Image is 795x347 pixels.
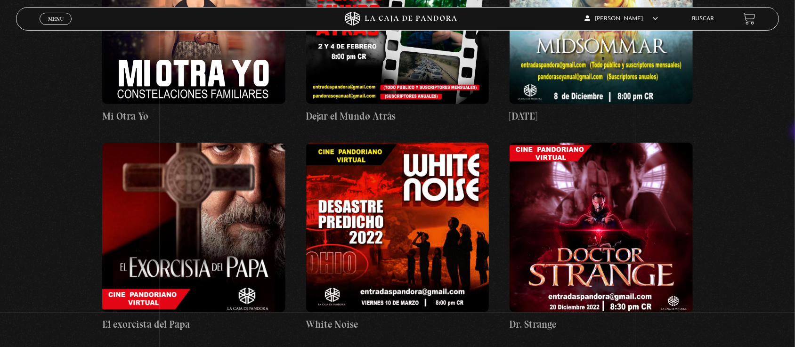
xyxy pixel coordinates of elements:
h4: Dr. Strange [510,317,693,332]
span: Menu [48,16,64,22]
h4: [DATE] [510,109,693,124]
a: Dr. Strange [510,143,693,332]
h4: El exorcista del Papa [102,317,285,332]
h4: Mi Otra Yo [102,109,285,124]
a: Buscar [692,16,714,22]
a: View your shopping cart [743,12,755,25]
a: White Noise [306,143,489,332]
h4: Dejar el Mundo Atrás [306,109,489,124]
span: Cerrar [45,24,67,31]
span: [PERSON_NAME] [585,16,658,22]
h4: White Noise [306,317,489,332]
a: El exorcista del Papa [102,143,285,332]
